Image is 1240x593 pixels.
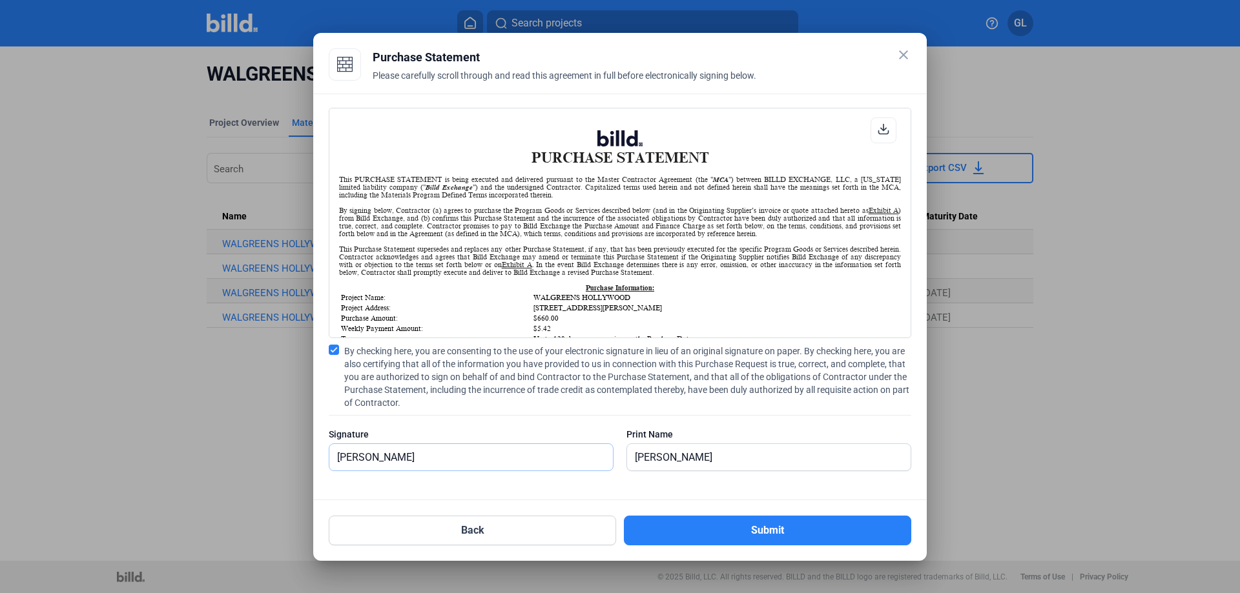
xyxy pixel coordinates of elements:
div: Purchase Statement [373,48,911,66]
u: Exhibit A [502,261,532,268]
button: Submit [624,516,911,545]
u: Purchase Information: [586,284,654,292]
td: Purchase Amount: [340,314,532,323]
div: By signing below, Contractor (a) agrees to purchase the Program Goods or Services described below... [339,206,901,237]
div: This PURCHASE STATEMENT is being executed and delivered pursuant to the Master Contractor Agreeme... [339,176,901,199]
i: MCA [713,176,728,183]
td: Term: [340,334,532,343]
div: Print Name [626,428,911,441]
input: Signature [329,444,613,470]
td: Project Name: [340,293,532,302]
div: Signature [329,428,614,441]
input: Print Name [627,444,896,470]
button: Back [329,516,616,545]
u: Exhibit A [869,206,898,214]
td: $660.00 [533,314,900,323]
td: [STREET_ADDRESS][PERSON_NAME] [533,303,900,312]
span: By checking here, you are consenting to the use of your electronic signature in lieu of an origin... [344,345,911,409]
td: WALGREENS HOLLYWOOD [533,293,900,302]
td: $5.42 [533,324,900,333]
h1: PURCHASE STATEMENT [339,130,901,166]
td: Project Address: [340,303,532,312]
td: Weekly Payment Amount: [340,324,532,333]
div: This Purchase Statement supersedes and replaces any other Purchase Statement, if any, that has be... [339,245,901,276]
td: Up to 120 days, commencing on the Purchase Date [533,334,900,343]
div: Please carefully scroll through and read this agreement in full before electronically signing below. [373,69,911,97]
i: Billd Exchange [426,183,473,191]
mat-icon: close [896,47,911,63]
